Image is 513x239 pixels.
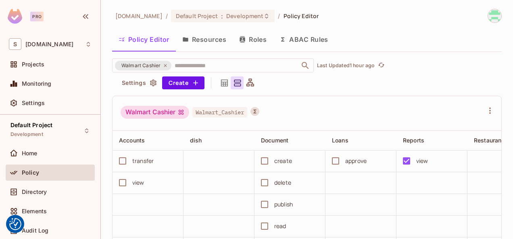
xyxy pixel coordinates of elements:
[25,41,73,47] span: Workspace: siemens.com
[332,137,348,144] span: Loans
[9,38,21,50] span: S
[132,157,154,165] div: transfer
[162,76,204,89] button: Create
[375,61,386,70] span: Click to refresh data
[345,157,367,165] div: approve
[166,12,168,20] li: /
[112,29,176,49] button: Policy Editor
[221,13,223,19] span: :
[9,218,21,230] img: Revisit consent button
[115,12,163,20] span: the active workspace
[274,200,293,209] div: publish
[132,178,144,187] div: view
[176,29,233,49] button: Resources
[274,222,286,231] div: read
[22,208,47,214] span: Elements
[10,131,43,138] span: Development
[226,12,263,20] span: Development
[10,122,52,128] span: Default Project
[274,178,291,187] div: delete
[488,9,501,23] img: mariama.barry@siemens.com
[416,157,428,165] div: view
[115,61,171,70] div: Walmart Cashier
[22,61,44,68] span: Projects
[273,29,335,49] button: ABAC Rules
[119,76,159,89] button: Settings
[22,169,39,176] span: Policy
[284,12,319,20] span: Policy Editor
[317,62,375,69] p: Last Updated 1 hour ago
[300,60,311,71] button: Open
[9,218,21,230] button: Consent Preferences
[121,106,189,119] div: Walmart Cashier
[233,29,273,49] button: Roles
[22,189,47,195] span: Directory
[274,157,292,165] div: create
[261,137,288,144] span: Document
[8,9,22,24] img: SReyMgAAAABJRU5ErkJggg==
[117,62,165,70] span: Walmart Cashier
[176,12,218,20] span: Default Project
[376,61,386,70] button: refresh
[119,137,145,144] span: Accounts
[30,12,44,21] div: Pro
[190,137,202,144] span: dish
[22,100,45,106] span: Settings
[278,12,280,20] li: /
[192,107,247,117] span: Walmart_Cashier
[22,80,52,87] span: Monitoring
[403,137,424,144] span: Reports
[250,107,259,116] button: A User Set is a dynamically conditioned role, grouping users based on real-time criteria.
[22,227,48,234] span: Audit Log
[22,150,38,157] span: Home
[474,137,504,144] span: Restaurant
[378,62,385,70] span: refresh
